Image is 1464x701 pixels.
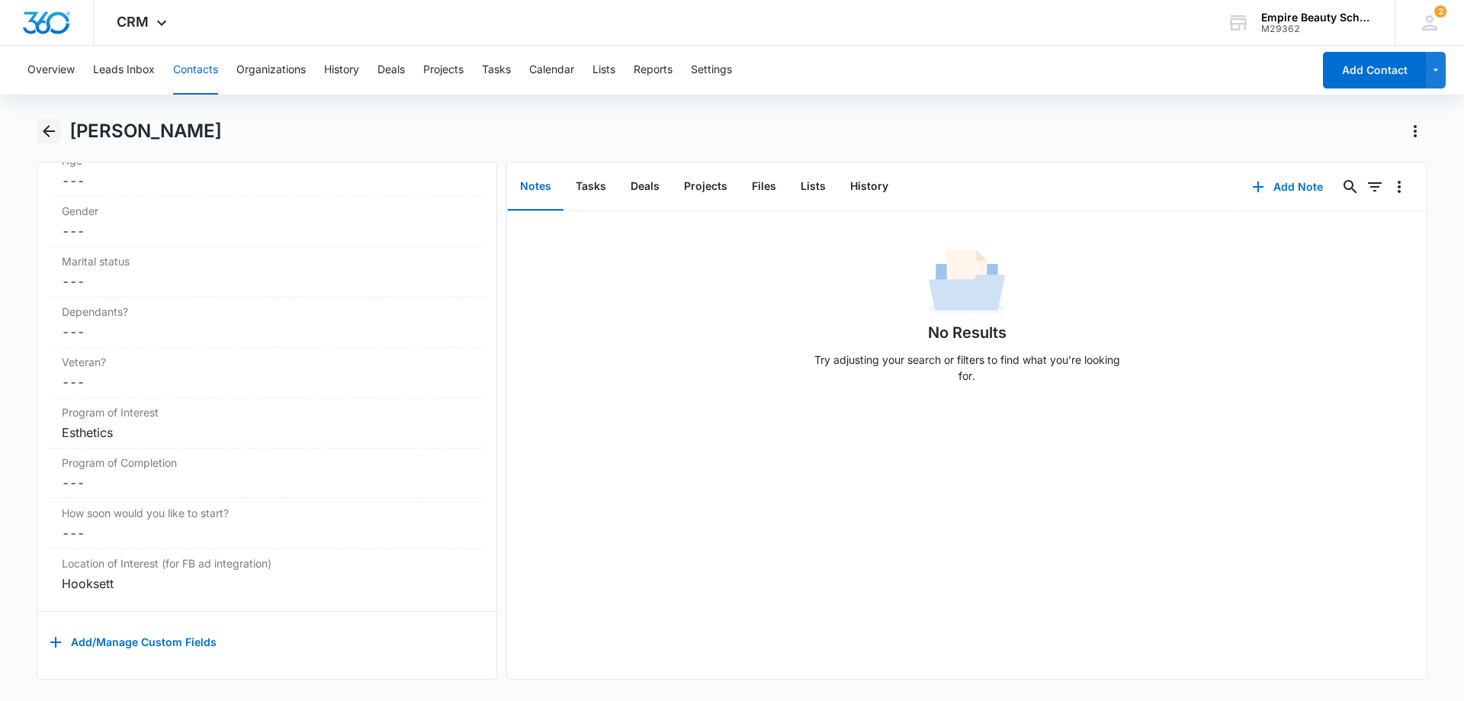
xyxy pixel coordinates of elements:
button: Deals [377,46,405,95]
button: Actions [1403,119,1427,143]
button: Add Contact [1323,52,1426,88]
div: Gender--- [50,197,484,247]
button: Calendar [529,46,574,95]
div: Esthetics [62,423,472,442]
h1: [PERSON_NAME] [69,120,222,143]
label: Dependants? [62,304,472,320]
button: Deals [618,163,672,211]
a: Add/Manage Custom Fields [50,641,217,654]
button: Projects [672,163,740,211]
div: How soon would you like to start?--- [50,499,484,549]
div: account name [1261,11,1372,24]
button: Add/Manage Custom Fields [50,624,217,661]
dd: --- [62,172,472,190]
div: notifications count [1434,5,1446,18]
label: Program of Interest [62,404,472,420]
div: Age--- [50,146,484,197]
button: History [838,163,901,211]
dd: --- [62,524,472,542]
span: CRM [117,14,149,30]
div: Program of InterestEsthetics [50,398,484,449]
button: Filters [1363,175,1387,199]
button: Tasks [482,46,511,95]
button: Overview [27,46,75,95]
button: Notes [508,163,563,211]
div: Hooksett [62,574,472,593]
label: Marital status [62,253,472,269]
div: Location of Interest (for FB ad integration)Hooksett [50,549,484,599]
div: Marital status--- [50,247,484,297]
button: Overflow Menu [1387,175,1411,199]
label: Location of Interest (for FB ad integration) [62,555,472,571]
button: Lists [592,46,615,95]
div: account id [1261,24,1372,34]
button: Back [37,119,60,143]
div: Dependants?--- [50,297,484,348]
dd: --- [62,323,472,341]
button: Tasks [563,163,618,211]
dd: --- [62,222,472,240]
label: Gender [62,203,472,219]
button: Files [740,163,788,211]
button: History [324,46,359,95]
p: Try adjusting your search or filters to find what you’re looking for. [807,352,1127,384]
dd: --- [62,373,472,391]
label: Veteran? [62,354,472,370]
span: 2 [1434,5,1446,18]
dd: --- [62,474,472,492]
h1: No Results [928,321,1006,344]
div: Veteran?--- [50,348,484,398]
button: Add Note [1237,169,1338,205]
button: Leads Inbox [93,46,155,95]
button: Search... [1338,175,1363,199]
button: Lists [788,163,838,211]
button: Projects [423,46,464,95]
label: Program of Completion [62,455,472,471]
img: No Data [929,245,1005,321]
button: Settings [691,46,732,95]
dd: --- [62,272,472,291]
div: Program of Completion--- [50,449,484,499]
button: Reports [634,46,673,95]
button: Organizations [236,46,306,95]
button: Contacts [173,46,218,95]
label: How soon would you like to start? [62,505,472,521]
